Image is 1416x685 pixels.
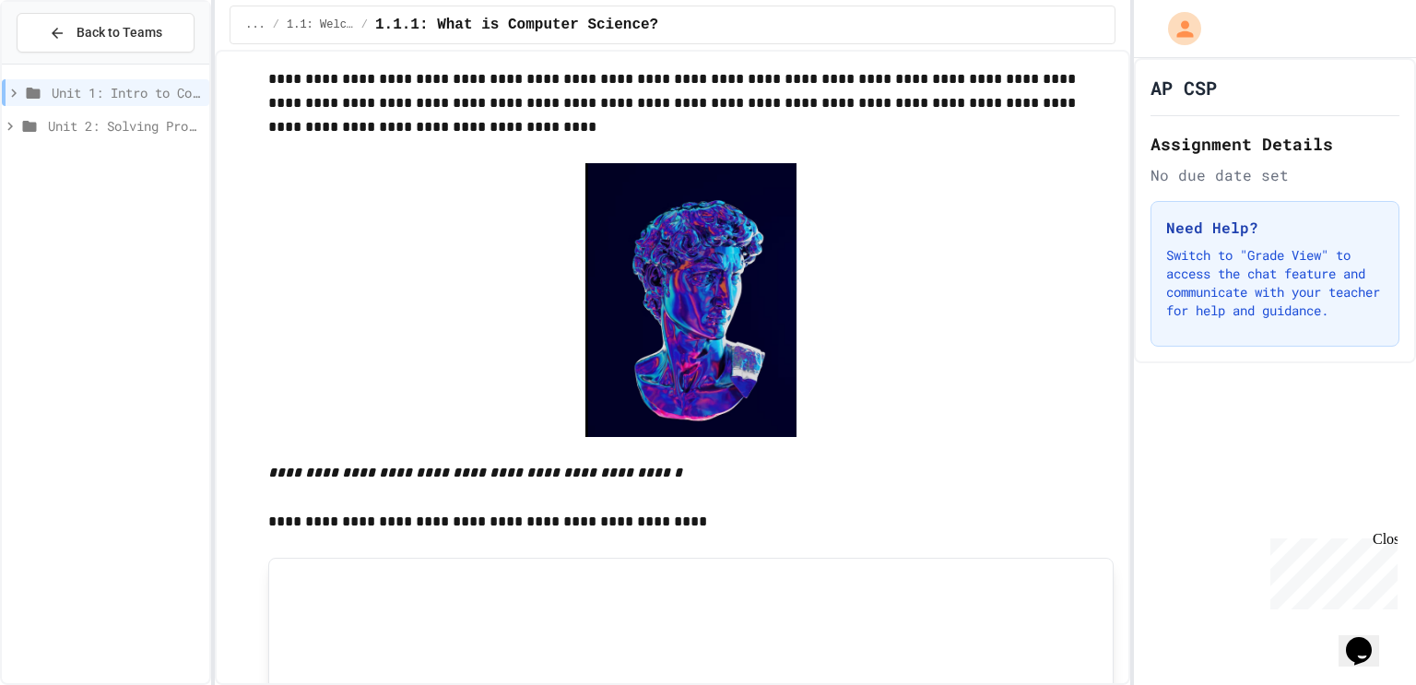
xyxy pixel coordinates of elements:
[375,14,658,36] span: 1.1.1: What is Computer Science?
[17,13,195,53] button: Back to Teams
[1339,611,1398,667] iframe: chat widget
[1150,164,1399,186] div: No due date set
[1150,131,1399,157] h2: Assignment Details
[7,7,127,117] div: Chat with us now!Close
[245,18,265,32] span: ...
[273,18,279,32] span: /
[1263,531,1398,609] iframe: chat widget
[1150,75,1217,100] h1: AP CSP
[1149,7,1206,50] div: My Account
[287,18,354,32] span: 1.1: Welcome to Computer Science
[52,83,202,102] span: Unit 1: Intro to Computer Science
[77,23,162,42] span: Back to Teams
[48,116,202,136] span: Unit 2: Solving Problems in Computer Science
[361,18,368,32] span: /
[1166,217,1384,239] h3: Need Help?
[1166,246,1384,320] p: Switch to "Grade View" to access the chat feature and communicate with your teacher for help and ...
